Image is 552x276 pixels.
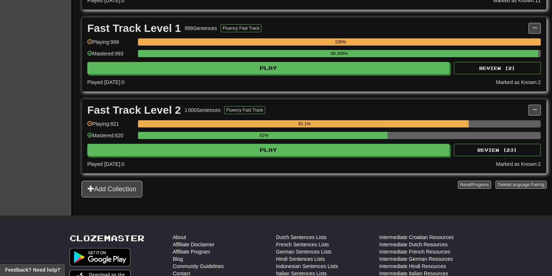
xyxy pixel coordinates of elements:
div: Fast Track Level 2 [87,105,181,116]
a: Intermediate French Resources [379,248,450,255]
button: Add Collection [81,181,142,197]
div: Playing: 821 [87,120,134,132]
div: Playing: 999 [87,38,134,50]
a: Intermediate Croatian Resources [379,234,453,241]
a: Intermediate Dutch Resources [379,241,448,248]
div: Marked as Known: 2 [496,79,541,86]
div: Mastered: 993 [87,50,134,62]
a: Dutch Sentences Lists [276,234,326,241]
button: ResetProgress [458,181,491,189]
span: Language Pairing [510,182,544,187]
button: Review (2) [454,62,541,74]
a: Affiliate Disclaimer [173,241,214,248]
a: Clozemaster [70,234,145,243]
a: Intermediate Hindi Resources [379,263,446,270]
span: Open feedback widget [5,266,60,273]
span: Progress [472,182,489,187]
div: 82.1% [140,120,469,127]
span: Played [DATE]: 0 [87,79,124,85]
button: Review (23) [454,144,541,156]
button: Fluency Fast Track [224,106,265,114]
div: 1 000 Sentences [185,106,221,114]
div: Marked as Known: 2 [496,160,541,168]
a: Affiliate Program [173,248,210,255]
div: 999 Sentences [185,25,217,32]
a: Indonesian Sentences Lists [276,263,338,270]
a: Hindi Sentences Lists [276,255,325,263]
button: DeleteLanguage Pairing [495,181,547,189]
button: Play [87,62,449,74]
div: 62% [140,132,388,139]
a: Community Guidelines [173,263,224,270]
img: Get it on Google Play [70,248,130,266]
button: Fluency Fast Track [221,24,262,32]
a: German Sentences Lists [276,248,331,255]
a: Intermediate German Resources [379,255,453,263]
a: Blog [173,255,183,263]
span: Played [DATE]: 0 [87,161,124,167]
button: Play [87,144,449,156]
a: About [173,234,186,241]
div: 100% [140,38,541,46]
div: Fast Track Level 1 [87,23,181,34]
a: French Sentences Lists [276,241,329,248]
div: Mastered: 620 [87,132,134,144]
div: 99.399% [140,50,538,57]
